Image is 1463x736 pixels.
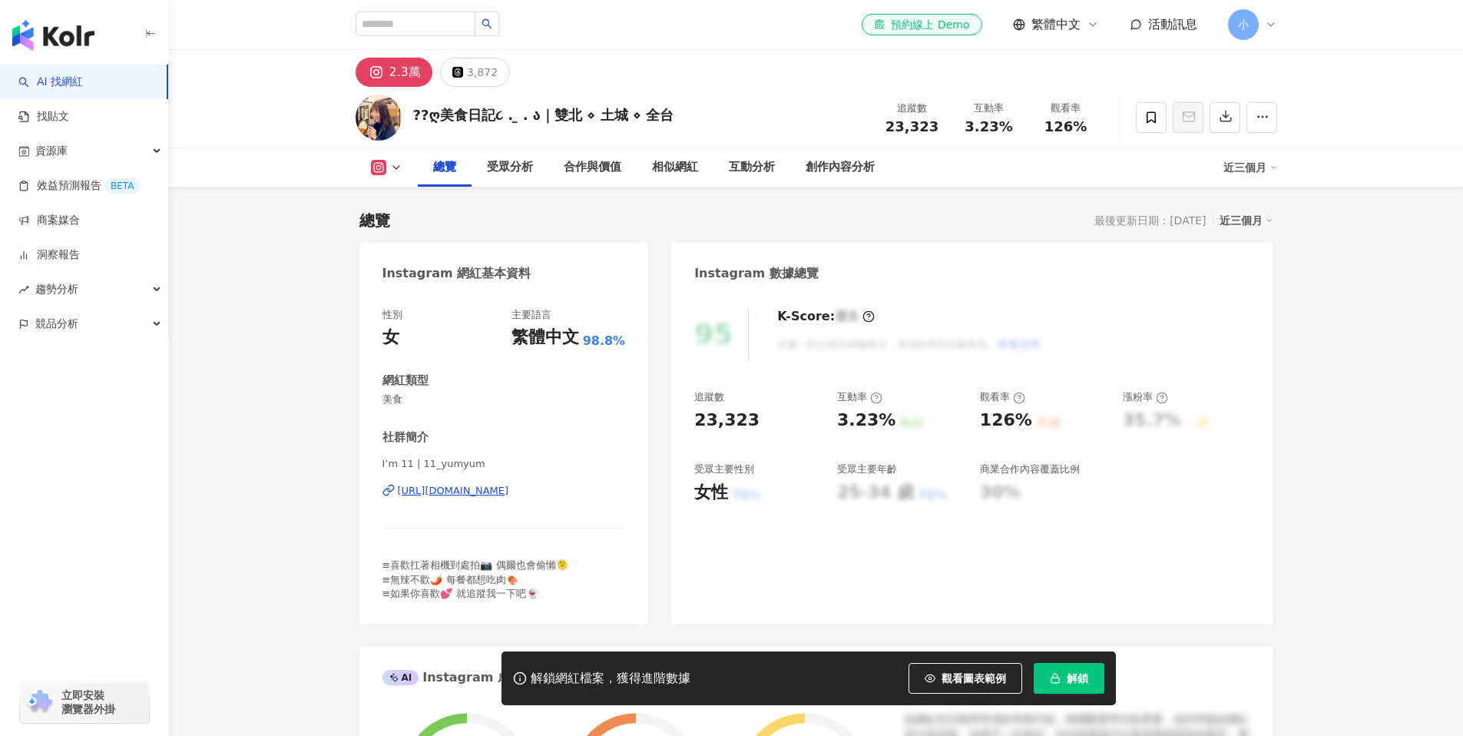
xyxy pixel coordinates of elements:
[1238,16,1249,33] span: 小
[382,484,626,498] a: [URL][DOMAIN_NAME]
[777,308,875,325] div: K-Score :
[487,158,533,177] div: 受眾分析
[359,210,390,231] div: 總覽
[35,134,68,168] span: 資源庫
[12,20,94,51] img: logo
[1031,16,1081,33] span: 繁體中文
[382,265,531,282] div: Instagram 網紅基本資料
[1220,211,1273,230] div: 近三個月
[583,333,626,350] span: 98.8%
[694,409,760,433] div: 23,323
[980,462,1080,476] div: 商業合作內容覆蓋比例
[883,101,942,116] div: 追蹤數
[960,101,1018,116] div: 互動率
[909,663,1022,694] button: 觀看圖表範例
[1044,119,1087,134] span: 126%
[652,158,698,177] div: 相似網紅
[531,671,690,687] div: 解鎖網紅檔案，獲得進階數據
[440,58,510,87] button: 3,872
[35,307,78,341] span: 競品分析
[1037,101,1095,116] div: 觀看率
[433,158,456,177] div: 總覽
[35,272,78,307] span: 趨勢分析
[382,308,402,322] div: 性別
[511,308,551,322] div: 主要語言
[806,158,875,177] div: 創作內容分析
[18,213,80,228] a: 商案媒合
[18,178,140,194] a: 效益預測報告BETA
[382,457,626,471] span: I’m 11 | 11_yumyum
[18,75,83,90] a: searchAI 找網紅
[18,284,29,295] span: rise
[1034,663,1104,694] button: 解鎖
[382,559,568,598] span: ≡喜歡扛著相機到處拍📷 偶爾也會偷懶🫠 ≡無辣不歡🌶️ 每餐都想吃肉🍖 ≡如果你喜歡💕 就追蹤我一下吧👻
[694,265,819,282] div: Instagram 數據總覽
[382,393,626,406] span: 美食
[729,158,775,177] div: 互動分析
[356,94,402,141] img: KOL Avatar
[356,58,432,87] button: 2.3萬
[482,18,492,29] span: search
[413,105,674,124] div: ??ღ美食日記૮ . ̫ . ა｜雙北 ⋄ 土城 ⋄ 全台
[382,429,429,446] div: 社群簡介
[980,409,1032,433] div: 126%
[874,17,969,32] div: 預約線上 Demo
[511,326,579,350] div: 繁體中文
[885,118,938,134] span: 23,323
[398,484,509,498] div: [URL][DOMAIN_NAME]
[382,326,399,350] div: 女
[965,119,1012,134] span: 3.23%
[694,390,724,404] div: 追蹤數
[1123,390,1168,404] div: 漲粉率
[694,462,754,476] div: 受眾主要性別
[1223,155,1277,180] div: 近三個月
[467,61,498,83] div: 3,872
[1148,17,1197,31] span: 活動訊息
[980,390,1025,404] div: 觀看率
[18,109,69,124] a: 找貼文
[20,681,149,723] a: chrome extension立即安裝 瀏覽器外掛
[18,247,80,263] a: 洞察報告
[1067,672,1088,685] span: 解鎖
[862,14,981,35] a: 預約線上 Demo
[837,390,882,404] div: 互動率
[389,61,421,83] div: 2.3萬
[837,462,897,476] div: 受眾主要年齡
[61,688,115,716] span: 立即安裝 瀏覽器外掛
[1094,214,1206,227] div: 最後更新日期：[DATE]
[837,409,895,433] div: 3.23%
[25,690,55,714] img: chrome extension
[694,481,728,505] div: 女性
[564,158,621,177] div: 合作與價值
[382,373,429,389] div: 網紅類型
[942,672,1006,685] span: 觀看圖表範例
